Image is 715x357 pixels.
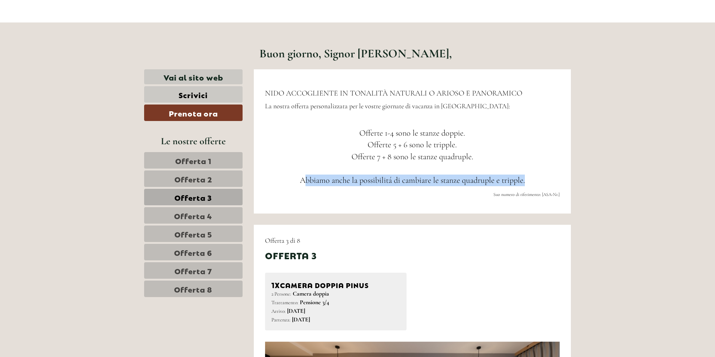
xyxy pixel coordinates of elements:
span: Offerta 8 [174,284,212,294]
b: [DATE] [287,307,305,315]
span: Offerta 2 [174,173,212,184]
b: Pensione 3/4 [300,299,329,306]
span: La nostra offerta personalizzata per le vostre giornate di vacanza in [GEOGRAPHIC_DATA]: [265,102,510,110]
b: [DATE] [292,316,310,323]
span: Offerta 6 [174,247,212,257]
h1: Buon giorno, Signor [PERSON_NAME], [259,47,452,60]
div: venerdì [130,6,165,18]
small: Partenza: [271,317,290,323]
span: Suo numero di riferimento: [ASA-Nr.] [493,192,560,197]
span: Offerta 3 di 8 [265,236,300,245]
div: [GEOGRAPHIC_DATA] [11,22,100,28]
small: Arrivo: [271,308,286,314]
span: Offerta 1 [175,155,212,166]
div: Camera doppia PINUS [271,279,401,290]
a: Scrivici [144,86,243,103]
div: Buon giorno, come possiamo aiutarla? [6,20,104,43]
button: Invia [251,194,295,211]
small: 2 Persone: [271,291,291,297]
span: Offerta 7 [174,265,212,276]
a: Prenota ora [144,105,243,121]
div: Le nostre offerte [144,134,243,148]
span: Offerta 3 [174,192,212,202]
span: Offerte 1-4 sono le stanze doppie. Offerte 5 + 6 sono le tripple. Offerte 7 + 8 sono le stanze qu... [300,128,525,185]
b: 1x [271,279,280,290]
a: Vai al sito web [144,69,243,85]
div: Offerta 3 [265,249,317,261]
small: 14:03 [11,36,100,42]
small: Trattamento: [271,299,298,306]
span: NIDO ACCOGLIENTE IN TONALITÀ NATURALI O ARIOSO E PANORAMICO [265,89,522,98]
span: Offerta 4 [174,210,212,221]
span: Offerta 5 [174,229,212,239]
b: Camera doppia [293,290,329,297]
